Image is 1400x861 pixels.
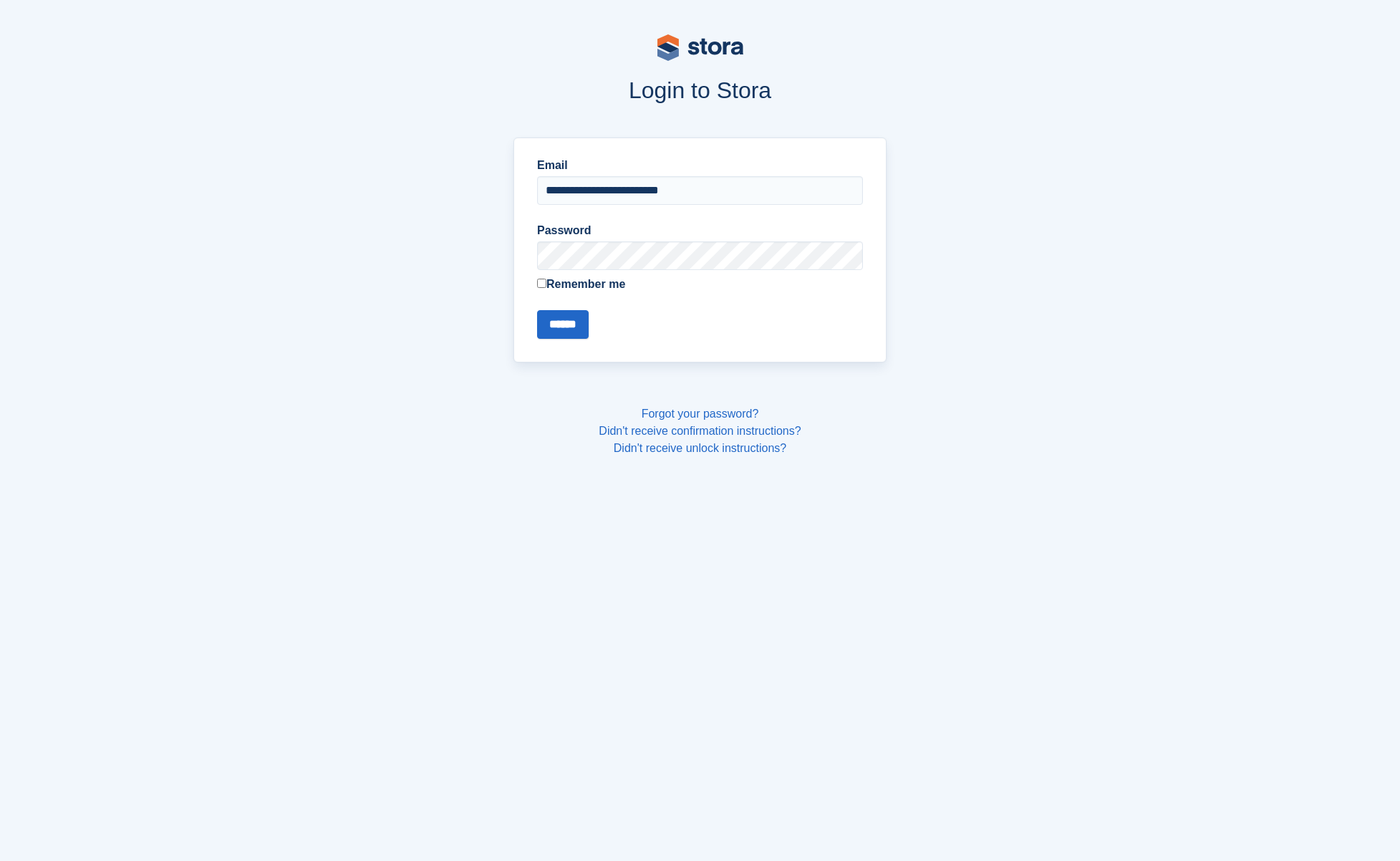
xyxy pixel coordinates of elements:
[614,442,786,454] a: Didn't receive unlock instructions?
[642,408,759,420] a: Forgot your password?
[241,77,1160,103] h1: Login to Stora
[537,276,863,293] label: Remember me
[537,222,863,239] label: Password
[599,425,801,437] a: Didn't receive confirmation instructions?
[657,34,743,61] img: stora-logo-53a41332b3708ae10de48c4981b4e9114cc0af31d8433b30ea865607fb682f29.svg
[537,279,546,288] input: Remember me
[537,157,863,174] label: Email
